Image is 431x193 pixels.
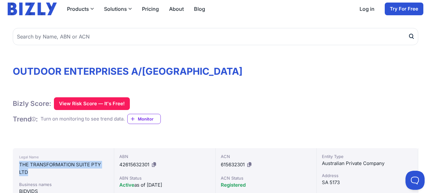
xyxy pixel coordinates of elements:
[322,160,413,167] div: Australian Private Company
[119,162,149,168] span: 42615632301
[221,182,246,188] span: Registered
[138,116,160,122] span: Monitor
[54,97,130,110] button: View Risk Score — It's Free!
[119,175,210,181] div: ABN Status
[360,5,375,13] a: Log in
[385,3,423,15] a: Try For Free
[67,5,94,13] button: Products
[322,179,413,186] div: SA 5173
[221,153,312,160] div: ACN
[19,181,108,188] div: Business names
[322,172,413,179] div: Address
[119,153,210,160] div: ABN
[19,161,108,176] div: THE TRANSFORMATION SUITE PTY LTD
[13,99,51,108] h1: Bizly Score:
[127,114,161,124] a: Monitor
[142,5,159,13] a: Pricing
[19,153,108,161] div: Legal Name
[13,28,418,45] input: Search by Name, ABN or ACN
[405,171,425,190] iframe: Toggle Customer Support
[221,162,245,168] span: 615632301
[41,115,125,123] div: Turn on monitoring to see trend data.
[13,115,38,123] h1: Trend :
[104,5,132,13] button: Solutions
[169,5,184,13] a: About
[119,182,134,188] span: Active
[221,175,312,181] div: ACN Status
[13,65,418,77] h1: OUTDOOR ENTERPRISES A/[GEOGRAPHIC_DATA]
[119,181,210,189] div: as of [DATE]
[322,153,413,160] div: Entity Type
[194,5,205,13] a: Blog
